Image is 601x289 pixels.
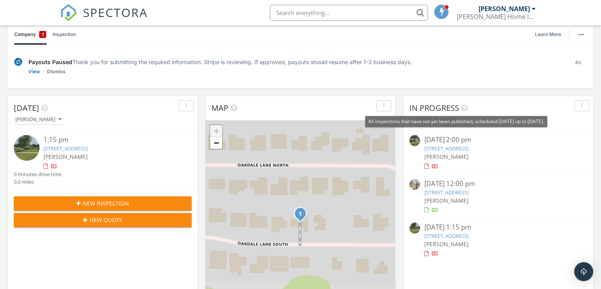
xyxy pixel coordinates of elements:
[60,11,148,27] a: SPECTORA
[574,262,593,281] div: Open Intercom Messenger
[14,135,192,186] a: 1:15 pm [STREET_ADDRESS] [PERSON_NAME] 0 minutes drive time 0.0 miles
[14,58,22,66] img: under-review-2fe708636b114a7f4b8d.svg
[457,13,536,21] div: Turner Home Inspection Services
[42,30,44,38] span: 1
[15,117,61,122] div: [PERSON_NAME]
[43,145,88,152] a: [STREET_ADDRESS]
[43,153,88,160] span: [PERSON_NAME]
[28,68,40,76] a: View
[83,4,148,21] span: SPECTORA
[14,24,46,45] a: Company
[47,68,66,76] a: Dismiss
[578,34,584,35] img: ellipsis-632cfdd7c38ec3a7d453.svg
[299,211,302,217] i: 1
[409,135,420,146] img: streetview
[14,213,192,227] button: New Quote
[89,216,122,224] span: New Quote
[424,232,468,240] a: [STREET_ADDRESS]
[424,189,468,196] a: [STREET_ADDRESS]
[43,135,177,145] div: 1:15 pm
[409,114,458,125] button: [PERSON_NAME]
[411,117,457,122] div: [PERSON_NAME]
[28,58,563,66] div: Thank you for submitting the required information. Stripe is reviewing. If approved, payouts shou...
[409,179,587,214] a: [DATE] 12:00 pm [STREET_ADDRESS] [PERSON_NAME]
[409,222,587,258] a: [DATE] 1:15 pm [STREET_ADDRESS] [PERSON_NAME]
[409,103,459,113] span: In Progress
[210,137,222,149] a: Zoom out
[28,59,72,65] span: Payouts Paused
[300,213,305,218] div: 1874 Oakdale Ln S, Clearwater, FL 33764
[409,179,420,190] img: streetview
[569,58,587,76] div: 4d
[60,4,77,21] img: The Best Home Inspection Software - Spectora
[53,24,76,45] a: Inspection
[424,179,572,189] div: [DATE] 12:00 pm
[409,135,587,170] a: [DATE] 2:00 pm [STREET_ADDRESS] [PERSON_NAME]
[211,103,228,113] span: Map
[424,197,468,204] span: [PERSON_NAME]
[270,5,428,21] input: Search everything...
[424,222,572,232] div: [DATE] 1:15 pm
[210,125,222,137] a: Zoom in
[535,30,566,38] a: Learn More
[14,196,192,211] button: New Inspection
[14,171,62,178] div: 0 minutes drive time
[14,135,40,161] img: streetview
[14,178,62,186] div: 0.0 miles
[83,199,129,207] span: New Inspection
[479,5,530,13] div: [PERSON_NAME]
[409,222,420,233] img: streetview
[14,103,39,113] span: [DATE]
[424,153,468,160] span: [PERSON_NAME]
[14,114,63,125] button: [PERSON_NAME]
[424,240,468,248] span: [PERSON_NAME]
[424,145,468,152] a: [STREET_ADDRESS]
[424,135,572,145] div: [DATE] 2:00 pm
